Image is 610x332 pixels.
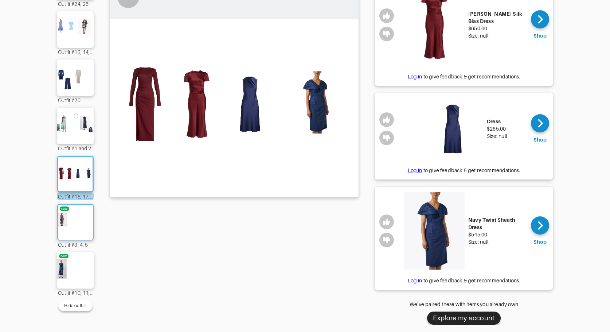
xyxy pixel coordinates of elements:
[57,192,94,200] div: Outfit #16, 17, 18, 19
[533,32,547,39] div: Shop
[55,256,96,285] img: Outfit Outfit #10, 11, 12
[375,301,553,308] div: We’ve paired these with items you already own
[55,15,96,44] img: Outfit Outfit #13, 14, 15
[408,167,422,173] a: Log in
[56,161,94,188] img: Outfit Outfit #16, 17, 18, 19
[531,10,549,39] a: Shop
[468,10,525,25] div: [PERSON_NAME] Silk Bias Dress
[375,73,553,80] div: to give feedback & get recommendations.
[468,216,525,231] div: Navy Twist Sheath Dress
[468,32,525,39] div: Size: null
[468,238,525,246] div: Size: null
[57,144,94,152] div: Outfit #1 and 2
[57,96,94,104] div: Outfit #20
[60,254,67,258] div: new
[422,99,483,159] img: Dress
[57,48,94,56] div: Outfit #13, 14, 15
[55,63,96,92] img: Outfit Outfit #20
[531,114,549,143] a: Shop
[375,277,553,284] div: to give feedback & get recommendations.
[468,25,525,32] div: $650.00
[408,278,422,283] a: Log in
[487,125,507,132] div: $265.00
[404,192,465,270] img: Navy Twist Sheath Dress
[57,240,94,248] div: Outfit #3, 4, 5
[56,208,95,236] img: Outfit Outfit #3, 4, 5
[433,314,494,323] div: Explore my account
[114,23,355,193] img: Outfit Outfit #16, 17, 18, 19
[487,132,507,140] div: Size: null
[487,118,507,125] div: Dress
[61,206,68,211] div: new
[531,216,549,246] a: Shop
[533,136,547,143] div: Shop
[408,74,422,80] a: Log in
[58,300,92,311] button: Hide outfits
[468,231,525,238] div: $545.00
[57,289,94,297] div: Outfit #10, 11, 12
[55,111,96,140] img: Outfit Outfit #1 and 2
[427,312,500,325] button: Explore my account
[533,238,547,246] div: Shop
[64,302,86,309] div: Hide outfits
[375,167,553,174] div: to give feedback & get recommendations.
